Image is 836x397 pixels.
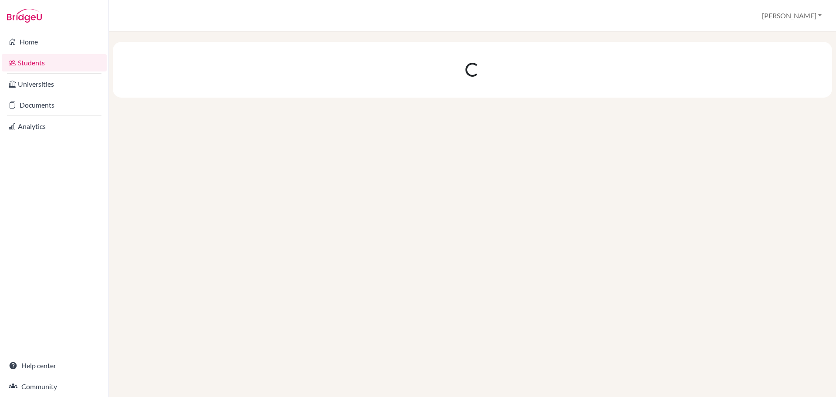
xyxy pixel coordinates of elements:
[2,33,107,51] a: Home
[7,9,42,23] img: Bridge-U
[2,96,107,114] a: Documents
[2,54,107,71] a: Students
[758,7,826,24] button: [PERSON_NAME]
[2,378,107,395] a: Community
[2,118,107,135] a: Analytics
[2,357,107,374] a: Help center
[2,75,107,93] a: Universities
